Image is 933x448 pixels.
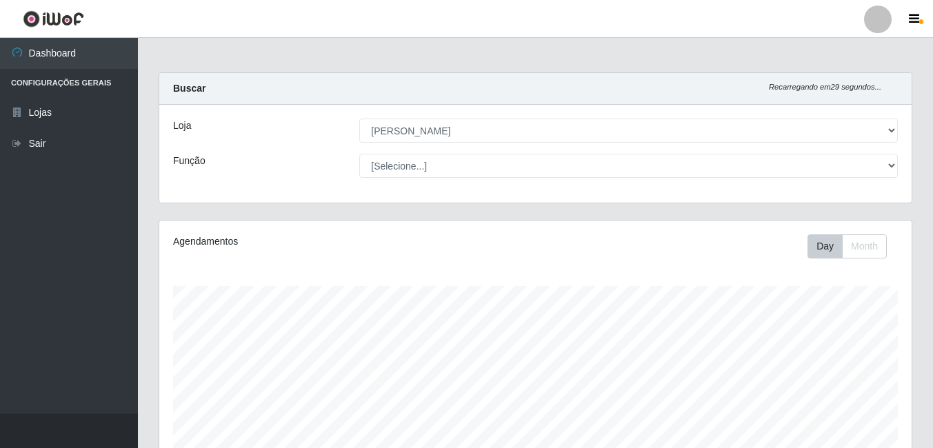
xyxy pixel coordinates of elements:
[173,154,205,168] label: Função
[807,234,898,258] div: Toolbar with button groups
[807,234,843,258] button: Day
[173,234,463,249] div: Agendamentos
[23,10,84,28] img: CoreUI Logo
[769,83,881,91] i: Recarregando em 29 segundos...
[807,234,887,258] div: First group
[173,83,205,94] strong: Buscar
[173,119,191,133] label: Loja
[842,234,887,258] button: Month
